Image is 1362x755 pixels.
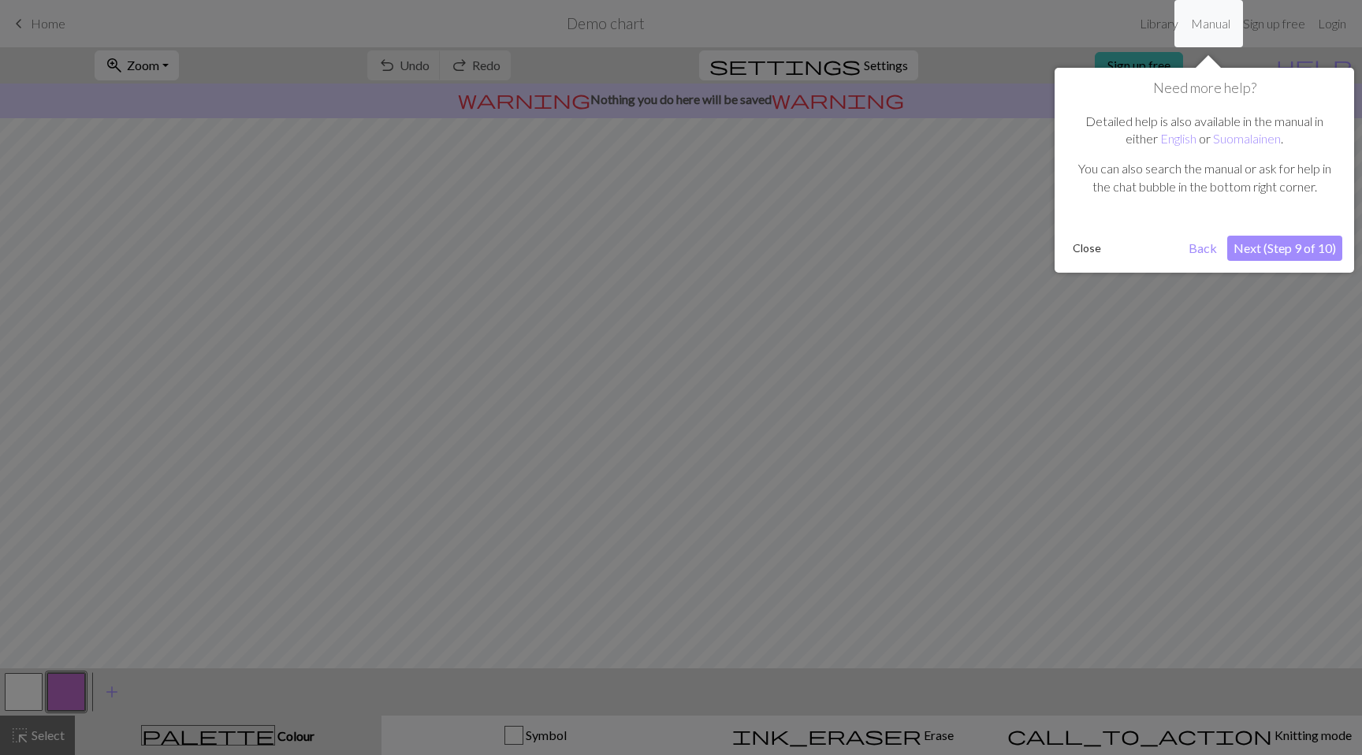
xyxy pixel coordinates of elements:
[1066,80,1342,97] h1: Need more help?
[1160,131,1196,146] a: English
[1066,236,1107,260] button: Close
[1213,131,1281,146] a: Suomalainen
[1074,113,1334,148] p: Detailed help is also available in the manual in either or .
[1074,160,1334,195] p: You can also search the manual or ask for help in the chat bubble in the bottom right corner.
[1227,236,1342,261] button: Next (Step 9 of 10)
[1182,236,1223,261] button: Back
[1055,68,1354,273] div: Need more help?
